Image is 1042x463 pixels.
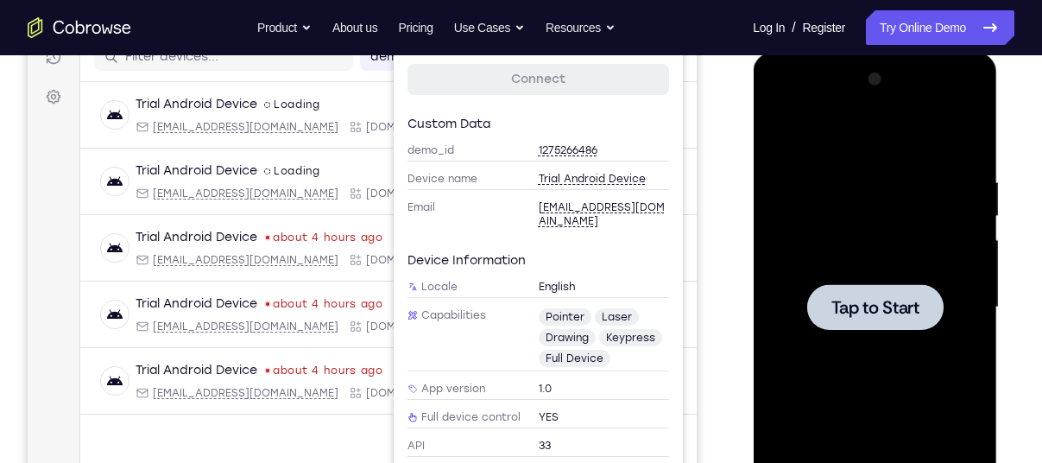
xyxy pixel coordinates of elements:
div: App [321,395,427,409]
a: Register [803,10,845,45]
div: Open device details [53,290,669,357]
span: Cobrowse.io [338,395,427,409]
label: demo_id [343,57,397,74]
a: About us [332,10,377,45]
span: keypress [572,338,635,355]
div: Open device details [53,224,669,290]
button: Use Cases [454,10,525,45]
span: android@example.com [125,328,311,342]
a: Pricing [398,10,433,45]
button: Product [257,10,312,45]
span: laser [567,317,611,334]
span: API [380,447,511,461]
div: Email [108,328,311,342]
span: android@example.com [125,129,311,143]
div: Email [380,206,641,240]
div: Last seen [238,377,242,381]
h1: Connect [66,10,161,38]
span: Email [380,209,511,223]
span: Cobrowse.io [338,129,427,143]
div: Open device details [53,157,669,224]
div: Trial Android Device [108,105,230,122]
span: YES [511,419,531,433]
span: 1.0 [511,390,524,404]
span: drawing [511,338,568,355]
div: App [321,195,427,209]
a: Try Online Demo [866,10,1014,45]
div: Email [108,195,311,209]
a: Go to the home page [28,17,131,38]
span: Device name [380,181,511,194]
span: Capabilities [380,317,511,331]
button: Resources [546,10,616,45]
time: Sat Aug 30 2025 13:25:32 GMT+0300 (Eastern European Summer Time) [423,48,534,62]
div: Full device control [380,415,641,437]
div: Custom data [380,124,641,142]
span: Tap to Start [78,246,166,263]
span: Locale [380,289,511,302]
div: App version [380,387,641,409]
div: Trial Android Device [108,171,230,188]
span: App version [380,390,511,404]
span: android@example.com [125,395,311,409]
time: Sat Aug 30 2025 13:17:31 GMT+0300 (Eastern European Summer Time) [245,372,356,386]
a: Log In [753,10,785,45]
div: Device name [380,177,641,199]
div: Device information [380,261,641,278]
div: Email [108,395,311,409]
time: Sat Aug 30 2025 13:30:37 GMT+0300 (Eastern European Summer Time) [245,239,356,253]
div: Trial Android Device [108,371,230,388]
input: Filter devices... [98,57,315,74]
div: Loading [237,106,293,120]
span: Cobrowse.io [338,262,427,276]
span: Trial Android Device [511,181,618,194]
span: full device [511,358,583,376]
span: Cobrowse.io [338,195,427,209]
div: Email [108,129,311,143]
div: Last seen [416,54,420,57]
div: App [321,328,427,342]
span: Full device control [380,419,511,433]
div: Open device details [53,357,669,423]
div: Trial Android Device [108,304,230,321]
span: android@example.com [125,195,311,209]
div: App [321,129,427,143]
div: Email [108,262,311,276]
span: demo_id [380,152,511,166]
span: / [792,17,795,38]
span: 33 [511,447,523,461]
div: Trial Android Device [108,238,230,255]
span: 1275266486 [511,152,570,166]
span: android@example.com [125,262,311,276]
div: App [321,262,427,276]
div: Last seen [238,244,242,248]
span: pointer [511,317,564,334]
div: Capabilities [380,314,641,380]
div: Trial Android Device [414,28,536,45]
time: Sat Aug 30 2025 13:25:32 GMT+0300 (Eastern European Summer Time) [245,306,356,320]
span: android@example.com [511,209,642,237]
div: Locale [380,285,641,307]
div: Loading [237,173,293,187]
span: Cobrowse.io [338,328,427,342]
button: Tap to Start [54,231,190,277]
div: Open device details [53,91,669,157]
div: Last seen [238,311,242,314]
span: English [511,289,548,302]
a: Connect [380,73,641,104]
